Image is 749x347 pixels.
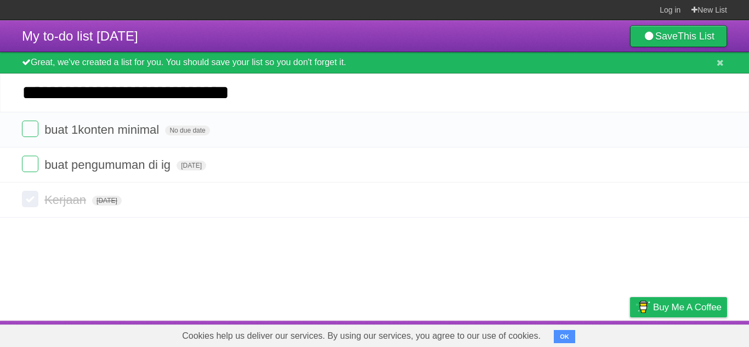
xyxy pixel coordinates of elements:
span: [DATE] [177,161,206,170]
label: Done [22,121,38,137]
a: Developers [520,323,565,344]
span: [DATE] [92,196,122,206]
label: Done [22,191,38,207]
span: buat pengumuman di ig [44,158,173,172]
label: Done [22,156,38,172]
span: buat 1konten minimal [44,123,162,136]
a: Suggest a feature [658,323,727,344]
span: Kerjaan [44,193,89,207]
img: Buy me a coffee [635,298,650,316]
a: About [484,323,507,344]
a: SaveThis List [630,25,727,47]
span: Cookies help us deliver our services. By using our services, you agree to our use of cookies. [171,325,552,347]
a: Buy me a coffee [630,297,727,317]
b: This List [678,31,714,42]
a: Privacy [616,323,644,344]
span: My to-do list [DATE] [22,29,138,43]
span: No due date [165,126,209,135]
span: Buy me a coffee [653,298,722,317]
a: Terms [578,323,603,344]
button: OK [554,330,575,343]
